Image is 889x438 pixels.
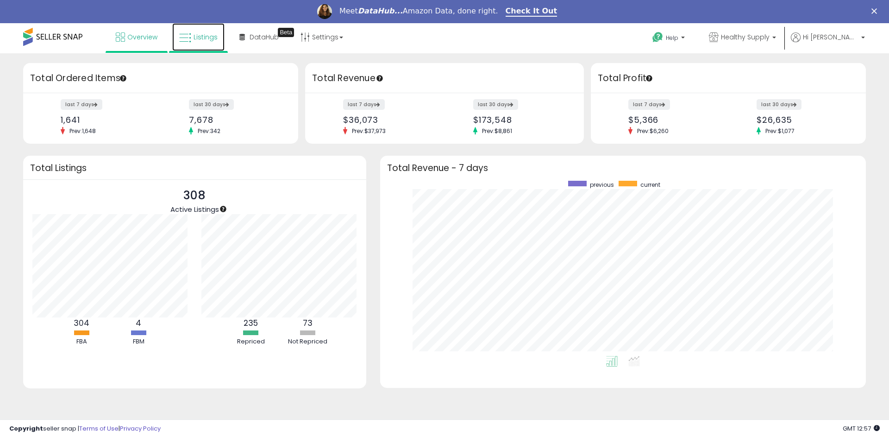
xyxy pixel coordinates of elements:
[640,181,660,189] span: current
[652,32,664,43] i: Get Help
[170,187,219,204] p: 308
[278,28,294,37] div: Tooltip anchor
[9,425,161,433] div: seller snap | |
[343,99,385,110] label: last 7 days
[506,6,557,17] a: Check It Out
[303,317,313,329] b: 73
[189,115,282,125] div: 7,678
[871,8,881,14] div: Close
[721,32,770,42] span: Healthy Supply
[339,6,498,16] div: Meet Amazon Data, done right.
[312,72,577,85] h3: Total Revenue
[791,32,865,53] a: Hi [PERSON_NAME]
[119,74,127,83] div: Tooltip anchor
[757,115,850,125] div: $26,635
[358,6,403,15] i: DataHub...
[189,99,234,110] label: last 30 days
[347,127,390,135] span: Prev: $37,973
[61,99,102,110] label: last 7 days
[477,127,517,135] span: Prev: $8,861
[343,115,438,125] div: $36,073
[9,424,43,433] strong: Copyright
[294,23,350,51] a: Settings
[172,23,225,51] a: Listings
[628,115,721,125] div: $5,366
[219,205,227,213] div: Tooltip anchor
[250,32,279,42] span: DataHub
[223,337,279,346] div: Repriced
[628,99,670,110] label: last 7 days
[54,337,109,346] div: FBA
[127,32,157,42] span: Overview
[803,32,858,42] span: Hi [PERSON_NAME]
[702,23,783,53] a: Healthy Supply
[30,72,291,85] h3: Total Ordered Items
[193,127,225,135] span: Prev: 342
[65,127,100,135] span: Prev: 1,648
[666,34,678,42] span: Help
[645,74,653,83] div: Tooltip anchor
[843,424,880,433] span: 2025-09-17 12:57 GMT
[645,25,694,53] a: Help
[473,115,568,125] div: $173,548
[757,99,801,110] label: last 30 days
[632,127,673,135] span: Prev: $6,260
[194,32,218,42] span: Listings
[74,317,89,329] b: 304
[473,99,518,110] label: last 30 days
[170,204,219,214] span: Active Listings
[30,165,359,171] h3: Total Listings
[136,317,141,329] b: 4
[761,127,799,135] span: Prev: $1,077
[590,181,614,189] span: previous
[244,317,258,329] b: 235
[232,23,286,51] a: DataHub
[598,72,859,85] h3: Total Profit
[61,115,154,125] div: 1,641
[79,424,119,433] a: Terms of Use
[387,165,859,171] h3: Total Revenue - 7 days
[111,337,166,346] div: FBM
[120,424,161,433] a: Privacy Policy
[376,74,384,83] div: Tooltip anchor
[280,337,336,346] div: Not Repriced
[317,4,332,19] img: Profile image for Georgie
[109,23,164,51] a: Overview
